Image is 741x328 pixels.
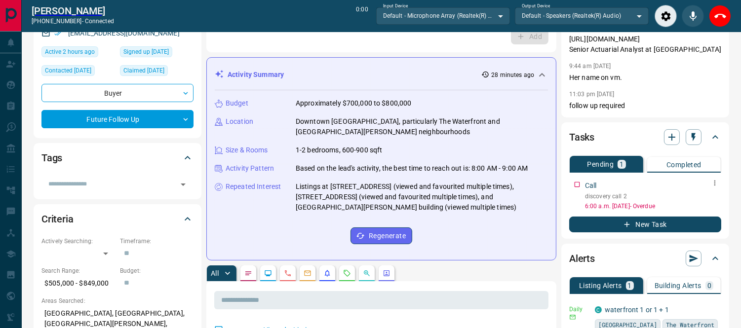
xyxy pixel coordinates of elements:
p: Location [226,116,253,127]
div: condos.ca [595,306,602,313]
p: All [211,270,219,277]
h2: Tasks [569,129,594,145]
div: Sun Mar 09 2025 [120,46,194,60]
svg: Email Verified [54,30,61,37]
p: 1-2 bedrooms, 600-900 sqft [296,145,382,155]
p: 9:44 am [DATE] [569,63,611,70]
p: Listings at [STREET_ADDRESS] (viewed and favourited multiple times), [STREET_ADDRESS] (viewed and... [296,182,548,213]
p: 6:00 a.m. [DATE] - Overdue [585,202,721,211]
p: Daily [569,305,589,314]
svg: Requests [343,269,351,277]
p: [PHONE_NUMBER] - [32,17,114,26]
p: 28 minutes ago [491,71,534,79]
span: connected [85,18,114,25]
h2: Alerts [569,251,595,266]
button: New Task [569,217,721,232]
h2: Criteria [41,211,74,227]
div: Default - Speakers (Realtek(R) Audio) [515,7,649,24]
p: Pending [587,161,614,168]
p: Completed [666,161,702,168]
span: Signed up [DATE] [123,47,169,57]
p: Repeated Interest [226,182,281,192]
p: Call [585,181,597,191]
label: Input Device [383,3,408,9]
a: [PERSON_NAME] [32,5,114,17]
div: Default - Microphone Array (Realtek(R) Audio) [376,7,510,24]
svg: Email [569,314,576,321]
h2: Tags [41,150,62,166]
button: Open [176,178,190,191]
button: Regenerate [351,227,412,244]
p: Actively Searching: [41,237,115,246]
div: Criteria [41,207,194,231]
svg: Opportunities [363,269,371,277]
p: 0 [707,282,711,289]
div: Audio Settings [655,5,677,27]
p: $505,000 - $849,000 [41,275,115,292]
svg: Emails [304,269,312,277]
p: Search Range: [41,266,115,275]
p: Timeframe: [120,237,194,246]
p: Based on the lead's activity, the best time to reach out is: 8:00 AM - 9:00 AM [296,163,528,174]
div: Tasks [569,125,721,149]
p: Budget [226,98,248,109]
p: [URL][DOMAIN_NAME] Senior Actuarial Analyst at [GEOGRAPHIC_DATA] [569,34,721,55]
a: [EMAIL_ADDRESS][DOMAIN_NAME] [68,29,180,37]
svg: Notes [244,269,252,277]
p: Activity Pattern [226,163,274,174]
p: Approximately $700,000 to $800,000 [296,98,411,109]
svg: Listing Alerts [323,269,331,277]
p: 11:03 pm [DATE] [569,91,615,98]
a: waterfront 1 or 1 + 1 [605,306,669,314]
div: Buyer [41,84,194,102]
p: Downtown [GEOGRAPHIC_DATA], particularly The Waterfront and [GEOGRAPHIC_DATA][PERSON_NAME] neighb... [296,116,548,137]
label: Output Device [522,3,550,9]
p: Building Alerts [655,282,702,289]
div: Mute [682,5,704,27]
p: discovery call 2 [585,192,721,201]
div: Future Follow Up [41,110,194,128]
p: Listing Alerts [579,282,622,289]
p: Budget: [120,266,194,275]
div: Mon Sep 15 2025 [41,46,115,60]
p: follow up required [569,101,721,111]
p: Activity Summary [228,70,284,80]
div: Tags [41,146,194,170]
p: 1 [620,161,624,168]
p: Areas Searched: [41,296,194,305]
p: 0:00 [356,5,368,27]
svg: Lead Browsing Activity [264,269,272,277]
span: Contacted [DATE] [45,66,91,75]
p: Size & Rooms [226,145,268,155]
svg: Calls [284,269,292,277]
div: Activity Summary28 minutes ago [215,66,548,84]
div: Alerts [569,247,721,270]
p: 1 [628,282,632,289]
div: End Call [709,5,731,27]
div: Fri Aug 29 2025 [41,65,115,79]
span: Claimed [DATE] [123,66,164,75]
div: Tue Aug 26 2025 [120,65,194,79]
svg: Agent Actions [383,269,390,277]
p: Her name on vm. [569,73,721,83]
span: Active 2 hours ago [45,47,95,57]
